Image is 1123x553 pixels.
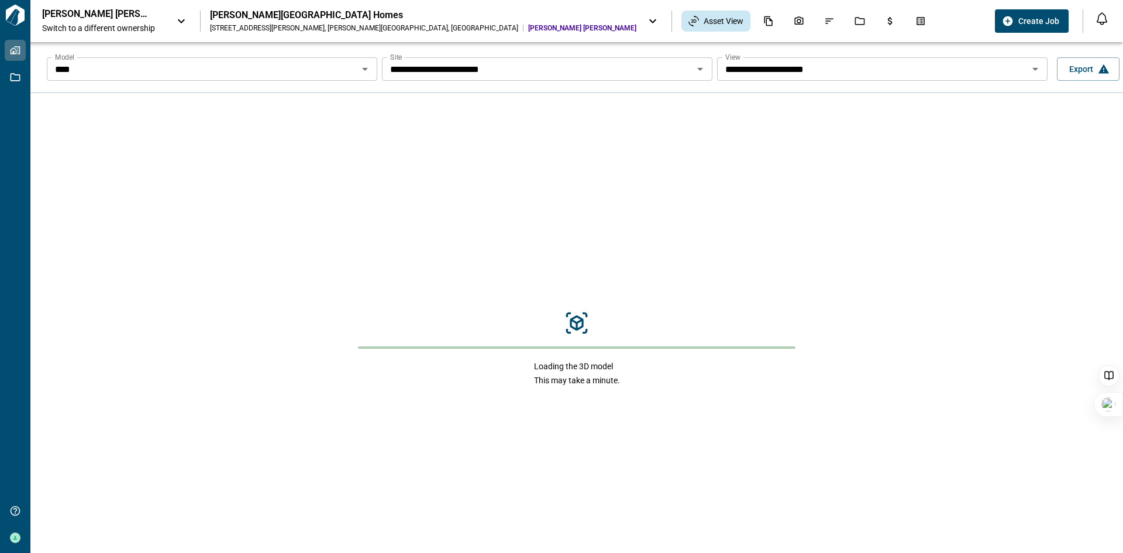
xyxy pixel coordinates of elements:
[357,61,373,77] button: Open
[42,22,165,34] span: Switch to a different ownership
[692,61,708,77] button: Open
[1027,61,1043,77] button: Open
[534,375,620,386] span: This may take a minute.
[42,8,147,20] p: [PERSON_NAME] [PERSON_NAME]
[55,52,74,62] label: Model
[210,9,636,21] div: [PERSON_NAME][GEOGRAPHIC_DATA] Homes
[848,11,872,31] div: Jobs
[390,52,402,62] label: Site
[756,11,781,31] div: Documents
[681,11,750,32] div: Asset View
[995,9,1069,33] button: Create Job
[817,11,842,31] div: Issues & Info
[787,11,811,31] div: Photos
[725,52,740,62] label: View
[1093,9,1111,28] button: Open notification feed
[908,11,933,31] div: Takeoff Center
[1018,15,1059,27] span: Create Job
[704,15,743,27] span: Asset View
[1057,57,1119,81] button: Export
[210,23,518,33] div: [STREET_ADDRESS][PERSON_NAME] , [PERSON_NAME][GEOGRAPHIC_DATA] , [GEOGRAPHIC_DATA]
[878,11,902,31] div: Budgets
[528,23,636,33] span: [PERSON_NAME] [PERSON_NAME]
[1069,63,1093,75] span: Export
[534,360,620,372] span: Loading the 3D model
